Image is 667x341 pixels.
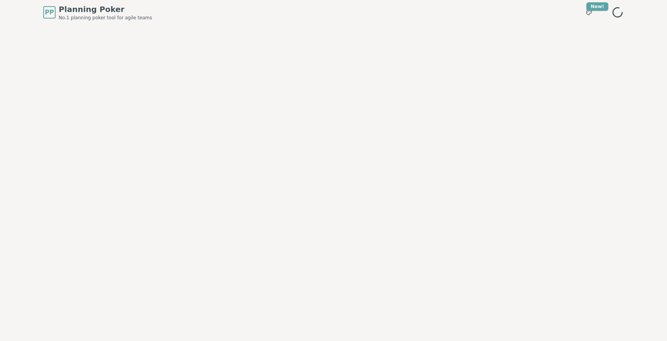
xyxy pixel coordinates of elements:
a: PPPlanning PokerNo.1 planning poker tool for agile teams [43,4,152,21]
span: PP [45,8,54,17]
span: Planning Poker [59,4,152,15]
button: New! [582,5,596,19]
span: No.1 planning poker tool for agile teams [59,15,152,21]
div: New! [586,2,608,11]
